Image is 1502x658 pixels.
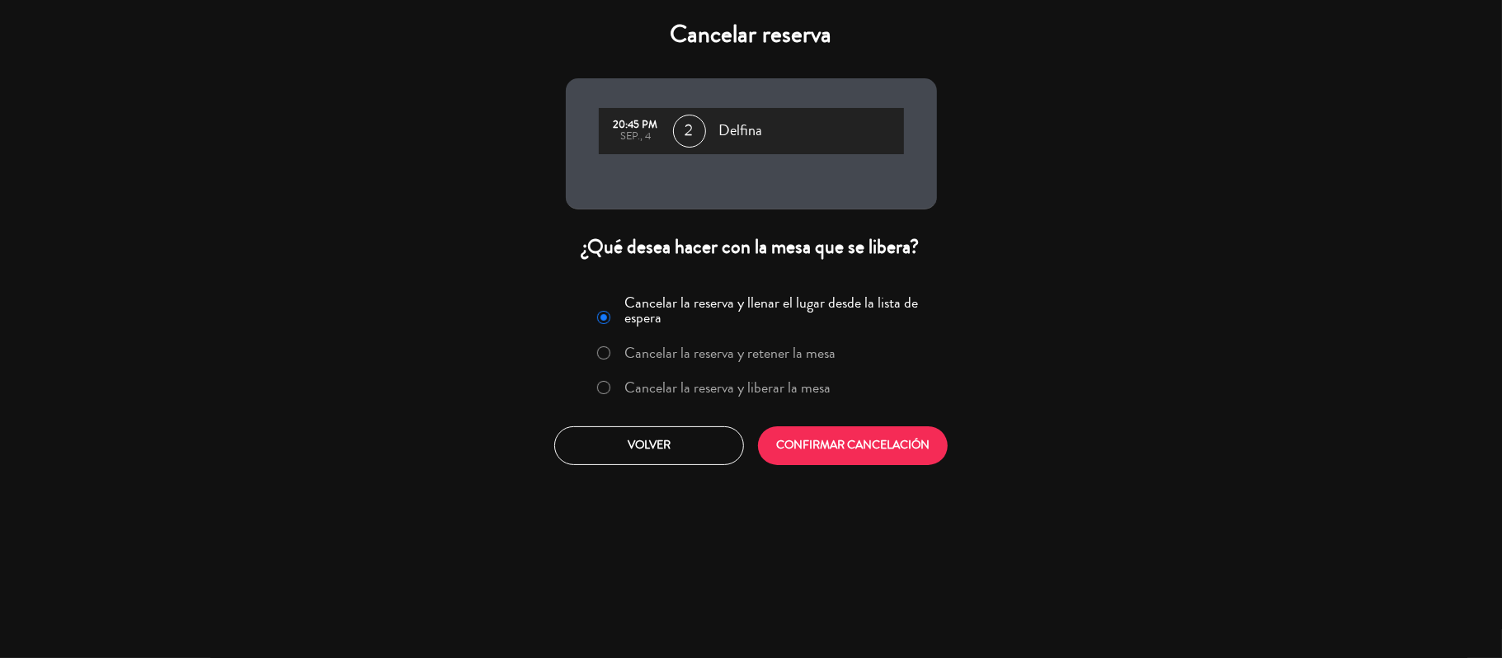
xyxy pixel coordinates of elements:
div: ¿Qué desea hacer con la mesa que se libera? [566,234,937,260]
button: CONFIRMAR CANCELACIÓN [758,426,948,465]
h4: Cancelar reserva [566,20,937,49]
span: Delfina [719,119,763,143]
div: 20:45 PM [607,120,665,131]
span: 2 [673,115,706,148]
label: Cancelar la reserva y retener la mesa [624,345,836,360]
button: Volver [554,426,744,465]
label: Cancelar la reserva y llenar el lugar desde la lista de espera [624,295,926,325]
div: sep., 4 [607,131,665,143]
label: Cancelar la reserva y liberar la mesa [624,380,831,395]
